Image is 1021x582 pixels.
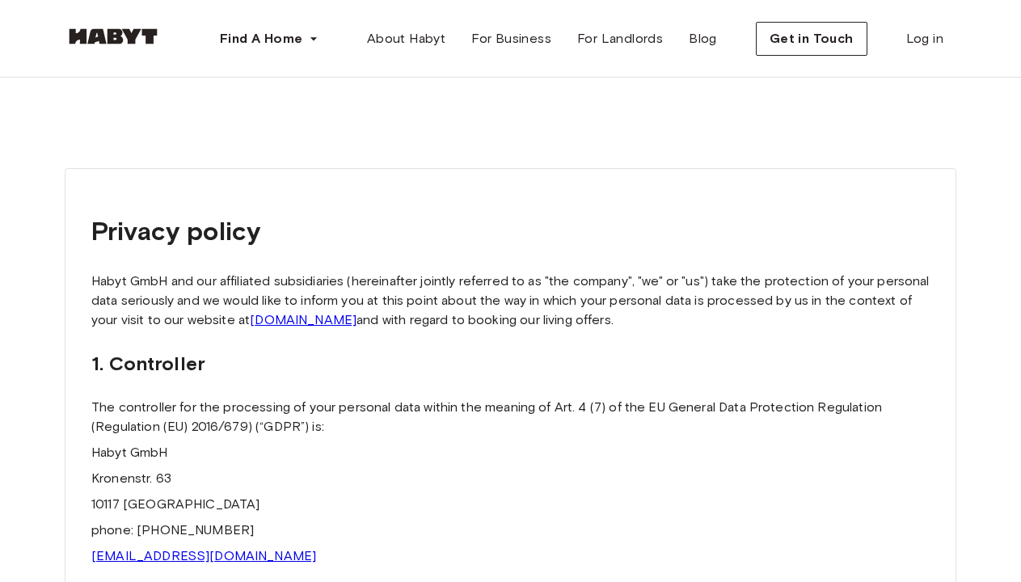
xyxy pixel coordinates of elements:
a: For Business [458,23,564,55]
p: 10117 [GEOGRAPHIC_DATA] [91,495,930,514]
button: Find A Home [207,23,331,55]
h2: 1. Controller [91,349,930,378]
span: Find A Home [220,29,302,48]
span: Blog [689,29,717,48]
p: phone: [PHONE_NUMBER] [91,521,930,540]
p: Habyt GmbH [91,443,930,462]
button: Get in Touch [756,22,867,56]
span: For Business [471,29,551,48]
p: Habyt GmbH and our affiliated subsidiaries (hereinafter jointly referred to as "the company", "we... [91,272,930,330]
span: For Landlords [577,29,663,48]
p: The controller for the processing of your personal data within the meaning of Art. 4 (7) of the E... [91,398,930,436]
a: For Landlords [564,23,676,55]
a: Blog [676,23,730,55]
span: Log in [906,29,943,48]
a: [DOMAIN_NAME] [250,312,357,327]
span: Get in Touch [770,29,854,48]
p: Kronenstr. 63 [91,469,930,488]
a: About Habyt [354,23,458,55]
a: Log in [893,23,956,55]
strong: Privacy policy [91,215,260,247]
a: [EMAIL_ADDRESS][DOMAIN_NAME] [91,548,316,563]
img: Habyt [65,28,162,44]
span: About Habyt [367,29,445,48]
